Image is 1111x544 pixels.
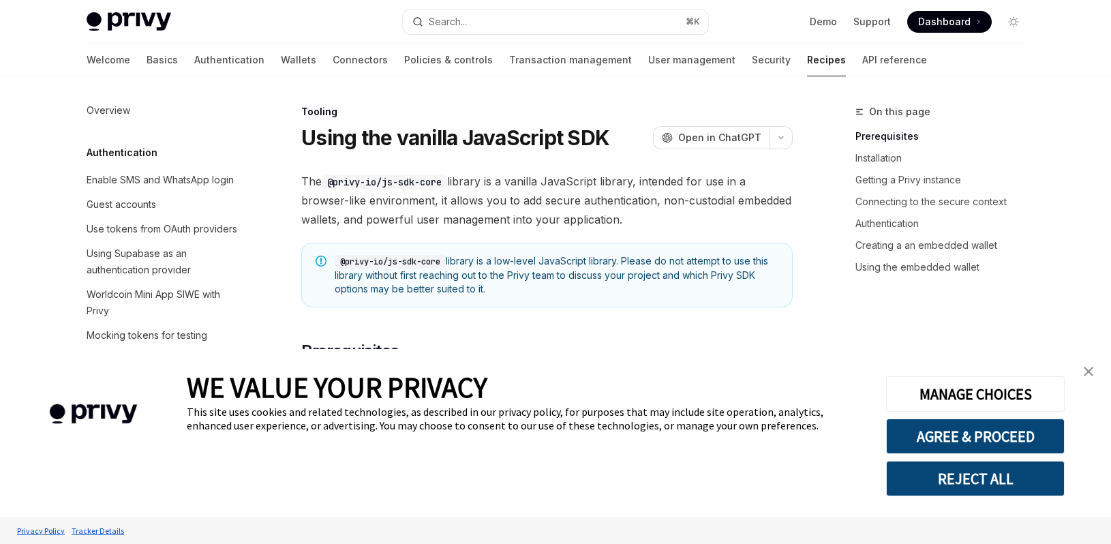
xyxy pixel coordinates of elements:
span: library is a low-level JavaScript library. Please do not attempt to use this library without firs... [335,254,778,296]
a: Prerequisites [855,125,1035,147]
a: Overview [76,98,250,123]
h1: Using the vanilla JavaScript SDK [301,125,609,150]
a: Worldcoin Mini App SIWE with Privy [76,282,250,323]
a: Guest accounts [76,192,250,217]
button: MANAGE CHOICES [886,376,1065,412]
a: Privacy Policy [14,519,68,543]
div: This site uses cookies and related technologies, as described in our privacy policy, for purposes... [187,405,866,432]
a: Wallets [281,44,316,76]
span: Dashboard [918,15,971,29]
div: Search... [429,14,467,30]
div: Worldcoin Mini App SIWE with Privy [87,286,242,319]
a: Creating a an embedded wallet [855,235,1035,256]
a: Mocking tokens for testing [76,323,250,348]
a: Authentication [855,213,1035,235]
a: Configure cookies [76,348,250,372]
a: Transaction management [509,44,632,76]
span: WE VALUE YOUR PRIVACY [187,369,487,405]
svg: Note [316,256,326,267]
a: Getting a Privy instance [855,169,1035,191]
div: Use tokens from OAuth providers [87,221,237,237]
a: Security [752,44,791,76]
a: Enable SMS and WhatsApp login [76,168,250,192]
div: Tooling [301,105,793,119]
img: close banner [1084,367,1093,376]
a: Use tokens from OAuth providers [76,217,250,241]
a: User management [648,44,735,76]
div: Using Supabase as an authentication provider [87,245,242,278]
img: company logo [20,384,166,444]
a: Recipes [807,44,846,76]
a: Connecting to the secure context [855,191,1035,213]
div: Enable SMS and WhatsApp login [87,172,234,188]
div: Overview [87,102,130,119]
a: API reference [862,44,927,76]
span: ⌘ K [686,16,700,27]
a: Basics [147,44,178,76]
span: Prerequisites [301,340,399,362]
button: Open search [403,10,708,34]
button: Toggle dark mode [1003,11,1024,33]
a: Support [853,15,891,29]
code: @privy-io/js-sdk-core [335,255,446,269]
button: AGREE & PROCEED [886,419,1065,454]
a: Tracker Details [68,519,127,543]
a: Using Supabase as an authentication provider [76,241,250,282]
span: On this page [869,104,930,120]
a: Using the embedded wallet [855,256,1035,278]
div: Guest accounts [87,196,156,213]
span: The library is a vanilla JavaScript library, intended for use in a browser-like environment, it a... [301,172,793,229]
button: REJECT ALL [886,461,1065,496]
button: Open in ChatGPT [653,126,770,149]
span: Open in ChatGPT [678,131,761,145]
img: light logo [87,12,171,31]
a: Welcome [87,44,130,76]
a: Installation [855,147,1035,169]
a: close banner [1075,358,1102,385]
a: Connectors [333,44,388,76]
a: Authentication [194,44,264,76]
a: Policies & controls [404,44,493,76]
a: Dashboard [907,11,992,33]
a: Demo [810,15,837,29]
h5: Authentication [87,145,157,161]
code: @privy-io/js-sdk-core [322,175,447,190]
div: Mocking tokens for testing [87,327,207,344]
